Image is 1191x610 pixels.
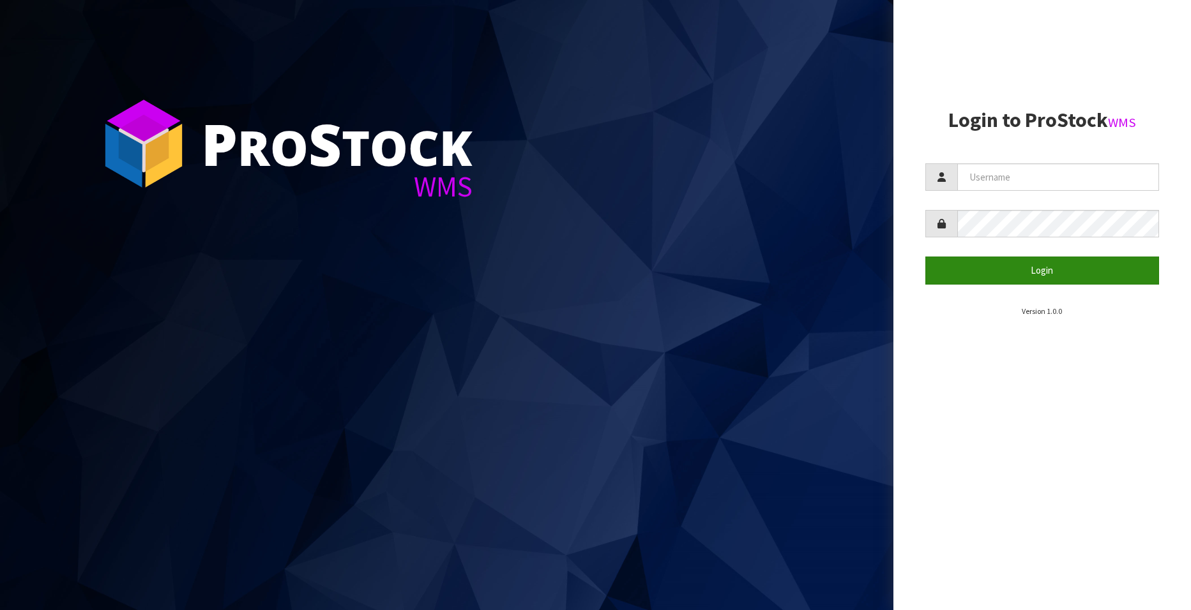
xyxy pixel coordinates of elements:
[201,115,473,172] div: ro tock
[1022,306,1062,316] small: Version 1.0.0
[96,96,192,191] img: ProStock Cube
[925,109,1159,131] h2: Login to ProStock
[1108,114,1136,131] small: WMS
[957,163,1159,191] input: Username
[925,257,1159,284] button: Login
[201,172,473,201] div: WMS
[201,105,238,182] span: P
[308,105,342,182] span: S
